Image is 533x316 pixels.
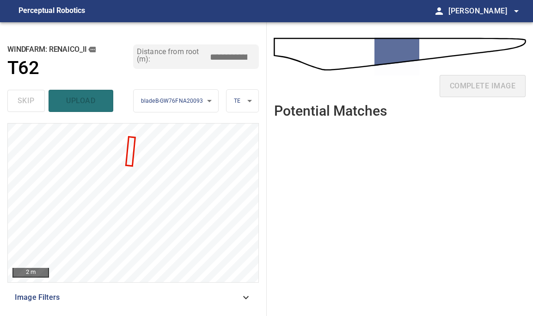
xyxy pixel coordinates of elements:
button: copy message details [87,44,97,55]
span: [PERSON_NAME] [448,5,522,18]
button: [PERSON_NAME] [445,2,522,20]
span: Image Filters [15,292,240,303]
label: Distance from root (m): [137,48,209,63]
h2: windfarm: Renaico_II [7,44,133,55]
div: Image Filters [7,286,259,309]
div: bladeB-GW76FNA20093 [134,89,218,113]
span: TE [234,98,240,104]
h2: Potential Matches [274,103,387,118]
span: bladeB-GW76FNA20093 [141,98,203,104]
span: arrow_drop_down [511,6,522,17]
figcaption: Perceptual Robotics [18,4,85,19]
h1: T62 [7,57,39,79]
div: TE [227,89,258,113]
span: person [434,6,445,17]
a: T62 [7,57,133,79]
